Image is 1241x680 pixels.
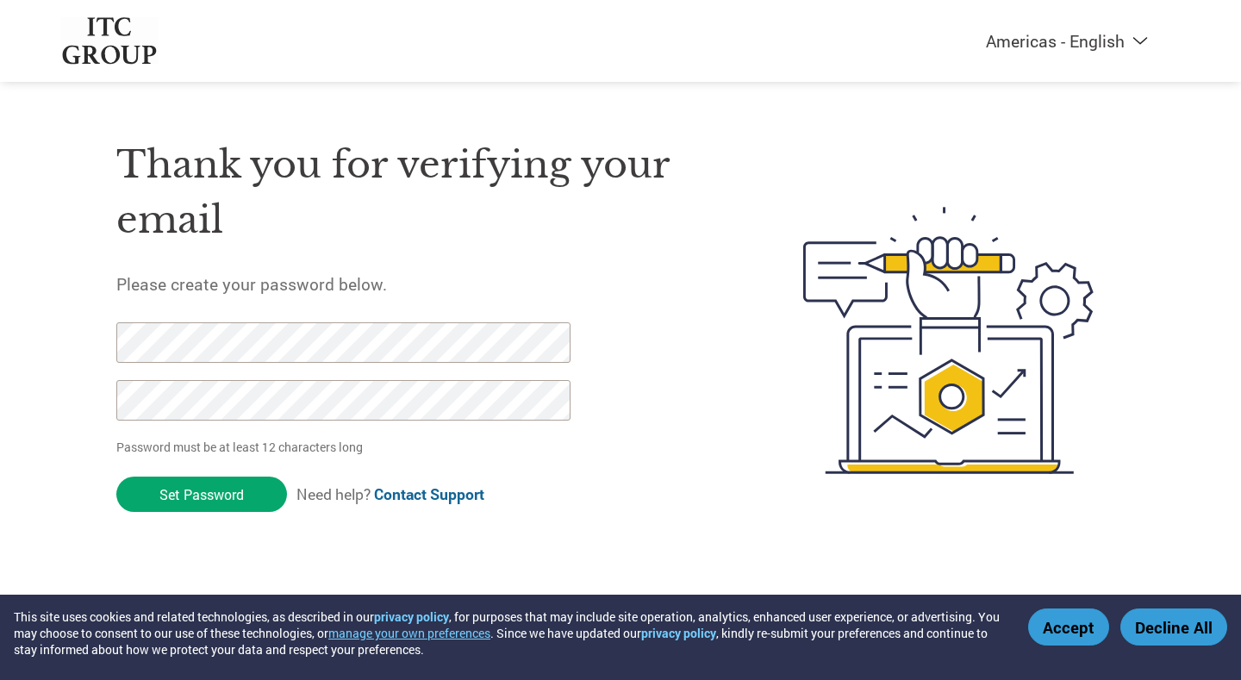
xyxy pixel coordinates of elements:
a: privacy policy [641,625,716,641]
span: Need help? [296,484,484,504]
button: Decline All [1120,608,1227,646]
h1: Thank you for verifying your email [116,137,721,248]
img: create-password [772,112,1126,569]
div: This site uses cookies and related technologies, as described in our , for purposes that may incl... [14,608,1003,658]
p: Password must be at least 12 characters long [116,438,577,456]
button: manage your own preferences [328,625,490,641]
input: Set Password [116,477,287,512]
a: Contact Support [374,484,484,504]
img: ITC Group [60,17,159,65]
h5: Please create your password below. [116,273,721,295]
a: privacy policy [374,608,449,625]
button: Accept [1028,608,1109,646]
